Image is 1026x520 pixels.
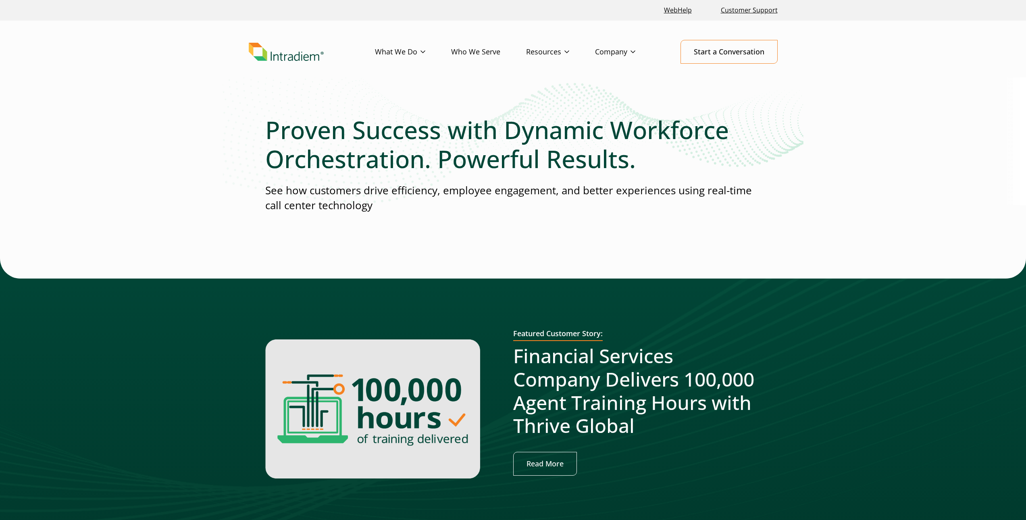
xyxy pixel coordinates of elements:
a: Resources [526,40,595,64]
a: Link to homepage of Intradiem [249,43,375,61]
a: Customer Support [718,2,781,19]
a: Who We Serve [451,40,526,64]
h1: Proven Success with Dynamic Workforce Orchestration. Powerful Results. [265,115,761,173]
a: Read More [513,452,577,476]
p: See how customers drive efficiency, employee engagement, and better experiences using real-time c... [265,183,761,213]
a: Start a Conversation [681,40,778,64]
a: Company [595,40,661,64]
h2: Financial Services Company Delivers 100,000 Agent Training Hours with Thrive Global [513,344,761,437]
a: Link opens in a new window [661,2,695,19]
a: What We Do [375,40,451,64]
img: Intradiem [249,43,324,61]
h2: Featured Customer Story: [513,329,603,341]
